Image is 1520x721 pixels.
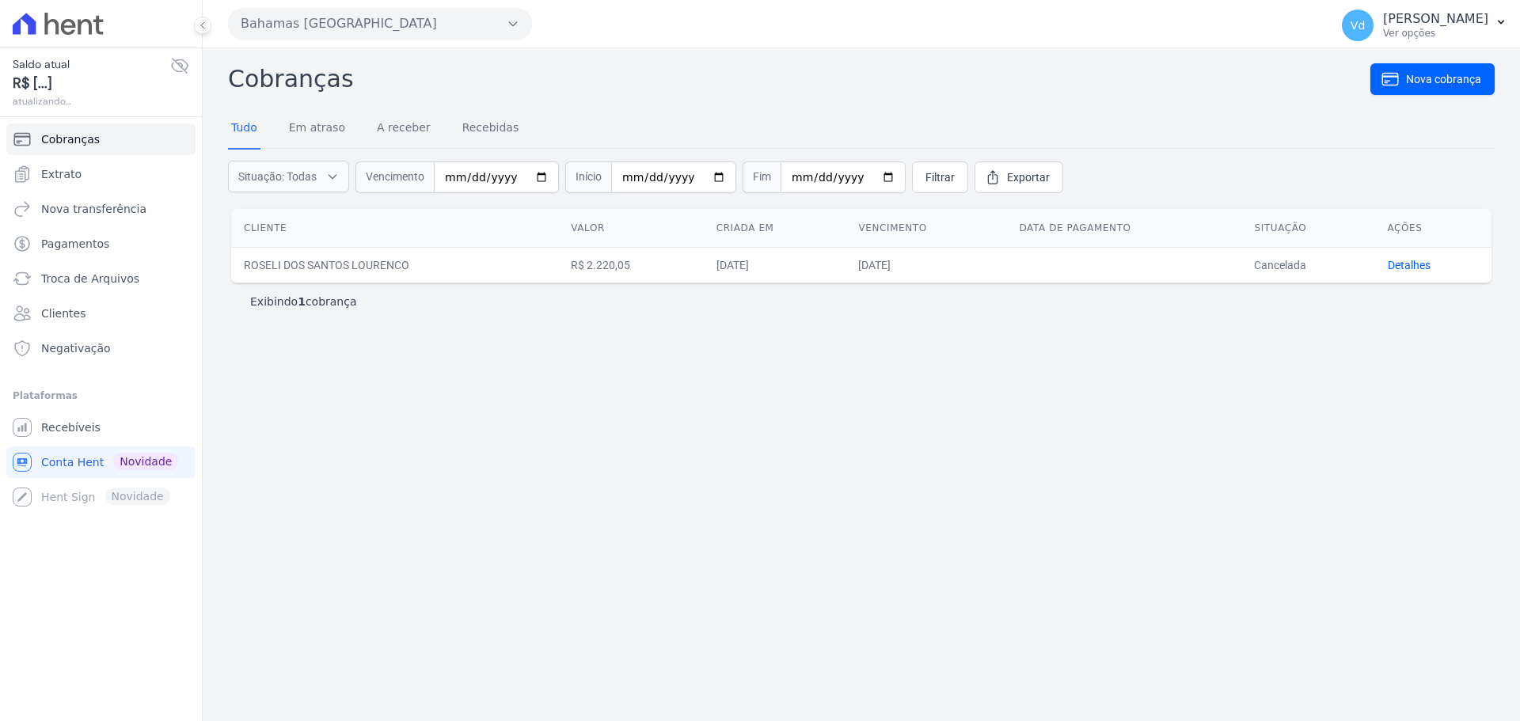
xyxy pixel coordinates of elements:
[113,453,178,470] span: Novidade
[13,73,170,94] span: R$ [...]
[975,161,1063,193] a: Exportar
[558,247,703,283] td: R$ 2.220,05
[228,108,260,150] a: Tudo
[558,209,703,248] th: Valor
[925,169,955,185] span: Filtrar
[1329,3,1520,47] button: Vd [PERSON_NAME] Ver opções
[41,201,146,217] span: Nova transferência
[6,446,196,478] a: Conta Hent Novidade
[41,340,111,356] span: Negativação
[355,161,434,193] span: Vencimento
[298,295,306,308] b: 1
[13,123,189,513] nav: Sidebar
[743,161,781,193] span: Fim
[1388,259,1431,271] a: Detalhes
[1351,20,1365,31] span: Vd
[1007,169,1050,185] span: Exportar
[286,108,348,150] a: Em atraso
[6,412,196,443] a: Recebíveis
[565,161,611,193] span: Início
[1241,247,1374,283] td: Cancelada
[1383,27,1488,40] p: Ver opções
[41,305,85,321] span: Clientes
[6,298,196,329] a: Clientes
[1241,209,1374,248] th: Situação
[13,56,170,73] span: Saldo atual
[13,94,170,108] span: atualizando...
[1406,71,1481,87] span: Nova cobrança
[6,228,196,260] a: Pagamentos
[41,271,139,287] span: Troca de Arquivos
[704,247,846,283] td: [DATE]
[1375,209,1492,248] th: Ações
[41,166,82,182] span: Extrato
[41,419,101,435] span: Recebíveis
[845,247,1006,283] td: [DATE]
[238,169,317,184] span: Situação: Todas
[374,108,434,150] a: A receber
[459,108,522,150] a: Recebidas
[41,454,104,470] span: Conta Hent
[228,161,349,192] button: Situação: Todas
[6,123,196,155] a: Cobranças
[6,332,196,364] a: Negativação
[13,386,189,405] div: Plataformas
[1383,11,1488,27] p: [PERSON_NAME]
[41,236,109,252] span: Pagamentos
[1370,63,1495,95] a: Nova cobrança
[231,209,558,248] th: Cliente
[1006,209,1241,248] th: Data de pagamento
[228,61,1370,97] h2: Cobranças
[228,8,532,40] button: Bahamas [GEOGRAPHIC_DATA]
[6,158,196,190] a: Extrato
[912,161,968,193] a: Filtrar
[231,247,558,283] td: ROSELI DOS SANTOS LOURENCO
[845,209,1006,248] th: Vencimento
[704,209,846,248] th: Criada em
[250,294,357,309] p: Exibindo cobrança
[6,193,196,225] a: Nova transferência
[6,263,196,294] a: Troca de Arquivos
[41,131,100,147] span: Cobranças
